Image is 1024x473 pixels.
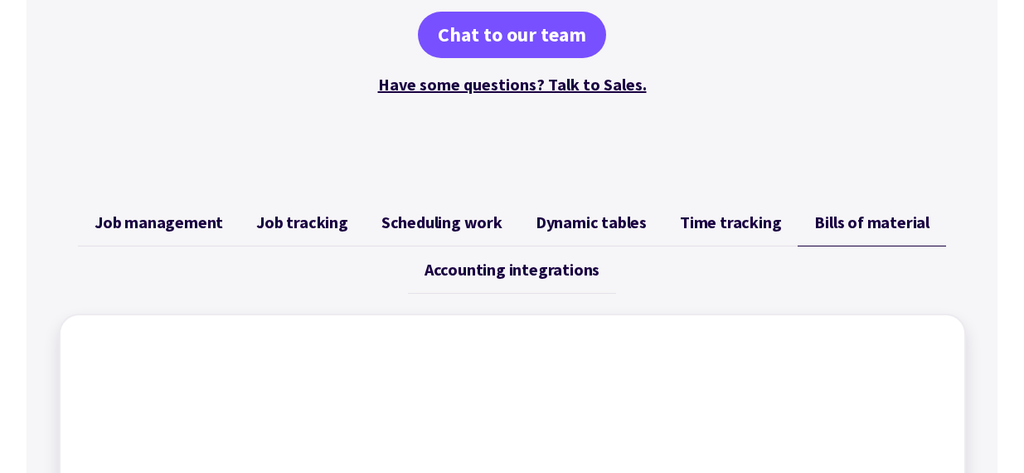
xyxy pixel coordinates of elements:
iframe: Chat Widget [748,294,1024,473]
span: Time tracking [680,212,781,232]
span: Accounting integrations [425,260,599,280]
a: Chat to our team [418,12,606,58]
span: Scheduling work [381,212,502,232]
span: Dynamic tables [536,212,647,232]
a: Have some questions? Talk to Sales. [378,74,647,95]
span: Job tracking [256,212,348,232]
span: Job management [95,212,223,232]
span: Bills of material [814,212,929,232]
